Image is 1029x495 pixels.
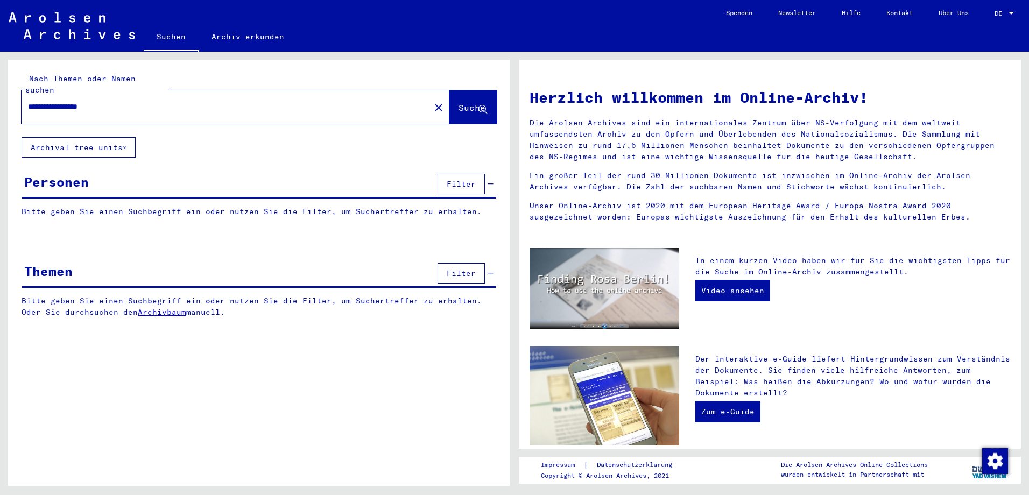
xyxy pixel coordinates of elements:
mat-icon: close [432,101,445,114]
span: Suche [459,102,485,113]
img: video.jpg [530,247,679,329]
p: Unser Online-Archiv ist 2020 mit dem European Heritage Award / Europa Nostra Award 2020 ausgezeic... [530,200,1010,223]
a: Zum e-Guide [695,401,760,422]
a: Impressum [541,459,583,471]
button: Filter [438,263,485,284]
p: Copyright © Arolsen Archives, 2021 [541,471,685,480]
button: Clear [428,96,449,118]
a: Suchen [144,24,199,52]
img: eguide.jpg [530,346,679,445]
img: Zustimmung ändern [982,448,1008,474]
span: Filter [447,179,476,189]
mat-label: Nach Themen oder Namen suchen [25,74,136,95]
p: Bitte geben Sie einen Suchbegriff ein oder nutzen Sie die Filter, um Suchertreffer zu erhalten. [22,206,496,217]
div: Themen [24,261,73,281]
img: Arolsen_neg.svg [9,12,135,39]
button: Suche [449,90,497,124]
div: Personen [24,172,89,192]
h1: Herzlich willkommen im Online-Archiv! [530,86,1010,109]
img: yv_logo.png [970,456,1010,483]
a: Video ansehen [695,280,770,301]
p: Der interaktive e-Guide liefert Hintergrundwissen zum Verständnis der Dokumente. Sie finden viele... [695,353,1010,399]
span: Filter [447,268,476,278]
div: | [541,459,685,471]
button: Archival tree units [22,137,136,158]
p: wurden entwickelt in Partnerschaft mit [781,470,928,479]
a: Archivbaum [138,307,186,317]
a: Archiv erkunden [199,24,297,49]
span: DE [995,10,1006,17]
p: Ein großer Teil der rund 30 Millionen Dokumente ist inzwischen im Online-Archiv der Arolsen Archi... [530,170,1010,193]
p: In einem kurzen Video haben wir für Sie die wichtigsten Tipps für die Suche im Online-Archiv zusa... [695,255,1010,278]
p: Die Arolsen Archives Online-Collections [781,460,928,470]
p: Bitte geben Sie einen Suchbegriff ein oder nutzen Sie die Filter, um Suchertreffer zu erhalten. O... [22,295,497,318]
p: Die Arolsen Archives sind ein internationales Zentrum über NS-Verfolgung mit dem weltweit umfasse... [530,117,1010,162]
button: Filter [438,174,485,194]
a: Datenschutzerklärung [588,459,685,471]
